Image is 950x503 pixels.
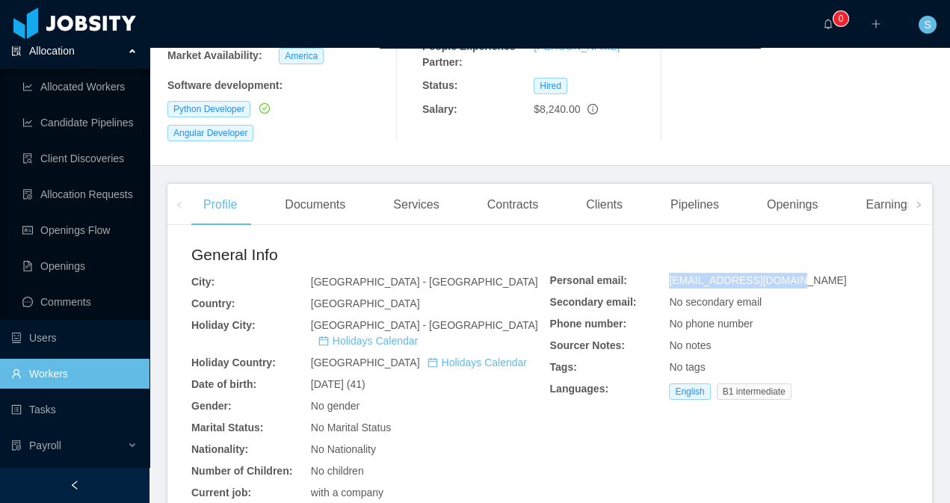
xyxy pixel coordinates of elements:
span: [GEOGRAPHIC_DATA] - [GEOGRAPHIC_DATA] [311,276,538,288]
span: [GEOGRAPHIC_DATA] [311,357,527,368]
span: No Nationality [311,443,376,455]
b: Nationality: [191,443,248,455]
b: Personal email: [550,274,628,286]
i: icon: left [176,201,183,209]
span: No notes [669,339,711,351]
span: Python Developer [167,101,250,117]
div: Pipelines [658,184,731,226]
div: Documents [273,184,357,226]
span: No secondary email [669,296,762,308]
span: with a company [311,487,383,499]
b: Gender: [191,400,232,412]
b: Phone number: [550,318,627,330]
span: S [924,16,931,34]
a: icon: line-chartCandidate Pipelines [22,108,138,138]
a: icon: line-chartAllocated Workers [22,72,138,102]
div: Profile [191,184,249,226]
a: icon: messageComments [22,287,138,317]
a: icon: file-doneAllocation Requests [22,179,138,209]
span: [EMAIL_ADDRESS][DOMAIN_NAME] [669,274,846,286]
div: Contracts [475,184,550,226]
span: No phone number [669,318,753,330]
b: Sourcer Notes: [550,339,625,351]
span: [GEOGRAPHIC_DATA] [311,297,420,309]
div: Services [381,184,451,226]
div: Clients [574,184,635,226]
i: icon: right [915,201,922,209]
i: icon: calendar [428,357,438,368]
b: Software development : [167,79,283,91]
i: icon: check-circle [259,103,270,114]
i: icon: plus [871,19,881,29]
span: [GEOGRAPHIC_DATA] - [GEOGRAPHIC_DATA] [311,319,538,347]
span: No Marital Status [311,422,391,433]
a: icon: profileTasks [11,395,138,425]
span: $8,240.00 [534,103,580,115]
b: Salary: [422,103,457,115]
div: No tags [669,359,908,375]
b: Secondary email: [550,296,637,308]
span: America [279,48,324,64]
b: City: [191,276,215,288]
b: Holiday City: [191,319,256,331]
a: icon: file-textOpenings [22,251,138,281]
b: Market Availability: [167,49,262,61]
i: icon: calendar [318,336,329,346]
b: Country: [191,297,235,309]
span: Angular Developer [167,125,253,141]
b: Tags: [550,361,577,373]
i: icon: file-protect [11,440,22,451]
b: Date of birth: [191,378,256,390]
a: icon: calendarHolidays Calendar [318,335,418,347]
i: icon: bell [823,19,833,29]
i: icon: solution [11,46,22,56]
sup: 0 [833,11,848,26]
span: Payroll [29,439,61,451]
b: Number of Children: [191,465,292,477]
a: icon: idcardOpenings Flow [22,215,138,245]
span: No children [311,465,364,477]
h2: General Info [191,243,550,267]
a: icon: check-circle [256,102,270,114]
span: B1 intermediate [717,383,792,400]
span: info-circle [587,104,598,114]
span: English [669,383,710,400]
span: No gender [311,400,360,412]
span: Allocation [29,45,75,57]
a: icon: robotUsers [11,323,138,353]
b: Current job: [191,487,251,499]
b: Holiday Country: [191,357,276,368]
b: Languages: [550,383,609,395]
span: [DATE] (41) [311,378,365,390]
a: icon: calendarHolidays Calendar [428,357,527,368]
span: Hired [534,78,567,94]
b: Marital Status: [191,422,263,433]
b: Status: [422,79,457,91]
a: icon: userWorkers [11,359,138,389]
div: Openings [755,184,830,226]
a: icon: file-searchClient Discoveries [22,144,138,173]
